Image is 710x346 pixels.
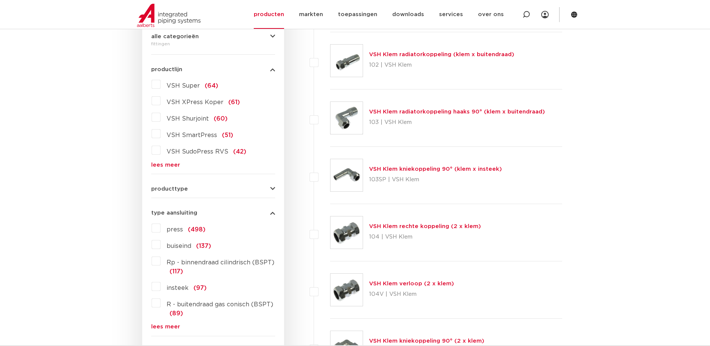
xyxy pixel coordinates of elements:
[369,224,481,229] a: VSH Klem rechte koppeling (2 x klem)
[167,227,183,233] span: press
[369,109,545,115] a: VSH Klem radiatorkoppeling haaks 90° (klem x buitendraad)
[151,162,275,168] a: lees meer
[228,99,240,105] span: (61)
[151,39,275,48] div: fittingen
[196,243,211,249] span: (137)
[167,83,200,89] span: VSH Super
[170,310,183,316] span: (89)
[369,52,514,57] a: VSH Klem radiatorkoppeling (klem x buitendraad)
[188,227,205,233] span: (498)
[167,243,191,249] span: buiseind
[369,231,481,243] p: 104 | VSH Klem
[369,166,502,172] a: VSH Klem kniekoppeling 90° (klem x insteek)
[151,324,275,330] a: lees meer
[151,210,275,216] button: type aansluiting
[170,268,183,274] span: (117)
[330,45,363,77] img: Thumbnail for VSH Klem radiatorkoppeling (klem x buitendraad)
[330,216,363,249] img: Thumbnail for VSH Klem rechte koppeling (2 x klem)
[222,132,233,138] span: (51)
[151,186,275,192] button: producttype
[369,174,502,186] p: 103SP | VSH Klem
[330,102,363,134] img: Thumbnail for VSH Klem radiatorkoppeling haaks 90° (klem x buitendraad)
[167,285,189,291] span: insteek
[151,67,275,72] button: productlijn
[214,116,228,122] span: (60)
[151,67,182,72] span: productlijn
[151,210,197,216] span: type aansluiting
[167,259,274,265] span: Rp - binnendraad cilindrisch (BSPT)
[151,34,199,39] span: alle categorieën
[330,274,363,306] img: Thumbnail for VSH Klem verloop (2 x klem)
[369,59,514,71] p: 102 | VSH Klem
[167,149,228,155] span: VSH SudoPress RVS
[151,186,188,192] span: producttype
[167,99,223,105] span: VSH XPress Koper
[233,149,246,155] span: (42)
[167,116,209,122] span: VSH Shurjoint
[151,34,275,39] button: alle categorieën
[205,83,218,89] span: (64)
[369,281,454,286] a: VSH Klem verloop (2 x klem)
[194,285,207,291] span: (97)
[330,159,363,191] img: Thumbnail for VSH Klem kniekoppeling 90° (klem x insteek)
[541,6,549,23] div: my IPS
[167,301,273,307] span: R - buitendraad gas conisch (BSPT)
[369,338,484,344] a: VSH Klem kniekoppeling 90° (2 x klem)
[167,132,217,138] span: VSH SmartPress
[369,288,454,300] p: 104V | VSH Klem
[369,116,545,128] p: 103 | VSH Klem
